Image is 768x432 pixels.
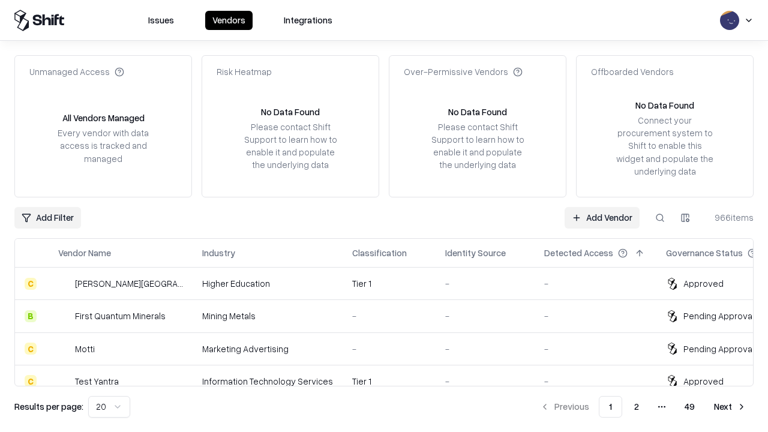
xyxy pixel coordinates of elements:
[75,343,95,355] div: Motti
[635,99,694,112] div: No Data Found
[615,114,715,178] div: Connect your procurement system to Shift to enable this widget and populate the underlying data
[707,396,754,418] button: Next
[25,278,37,290] div: C
[599,396,622,418] button: 1
[58,343,70,355] img: Motti
[666,247,743,259] div: Governance Status
[58,247,111,259] div: Vendor Name
[352,247,407,259] div: Classification
[202,247,235,259] div: Industry
[445,343,525,355] div: -
[202,343,333,355] div: Marketing Advertising
[445,375,525,388] div: -
[544,310,647,322] div: -
[202,277,333,290] div: Higher Education
[706,211,754,224] div: 966 items
[544,375,647,388] div: -
[683,310,754,322] div: Pending Approval
[141,11,181,30] button: Issues
[58,375,70,387] img: Test Yantra
[352,277,426,290] div: Tier 1
[448,106,507,118] div: No Data Found
[404,65,523,78] div: Over-Permissive Vendors
[683,343,754,355] div: Pending Approval
[217,65,272,78] div: Risk Heatmap
[445,310,525,322] div: -
[445,247,506,259] div: Identity Source
[241,121,340,172] div: Please contact Shift Support to learn how to enable it and populate the underlying data
[25,310,37,322] div: B
[25,375,37,387] div: C
[277,11,340,30] button: Integrations
[683,277,724,290] div: Approved
[205,11,253,30] button: Vendors
[352,310,426,322] div: -
[352,343,426,355] div: -
[202,310,333,322] div: Mining Metals
[75,277,183,290] div: [PERSON_NAME][GEOGRAPHIC_DATA]
[29,65,124,78] div: Unmanaged Access
[58,310,70,322] img: First Quantum Minerals
[428,121,527,172] div: Please contact Shift Support to learn how to enable it and populate the underlying data
[675,396,704,418] button: 49
[683,375,724,388] div: Approved
[202,375,333,388] div: Information Technology Services
[445,277,525,290] div: -
[591,65,674,78] div: Offboarded Vendors
[62,112,145,124] div: All Vendors Managed
[352,375,426,388] div: Tier 1
[58,278,70,290] img: Reichman University
[53,127,153,164] div: Every vendor with data access is tracked and managed
[25,343,37,355] div: C
[565,207,640,229] a: Add Vendor
[625,396,649,418] button: 2
[544,343,647,355] div: -
[544,277,647,290] div: -
[75,375,119,388] div: Test Yantra
[533,396,754,418] nav: pagination
[14,207,81,229] button: Add Filter
[544,247,613,259] div: Detected Access
[75,310,166,322] div: First Quantum Minerals
[261,106,320,118] div: No Data Found
[14,400,83,413] p: Results per page:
